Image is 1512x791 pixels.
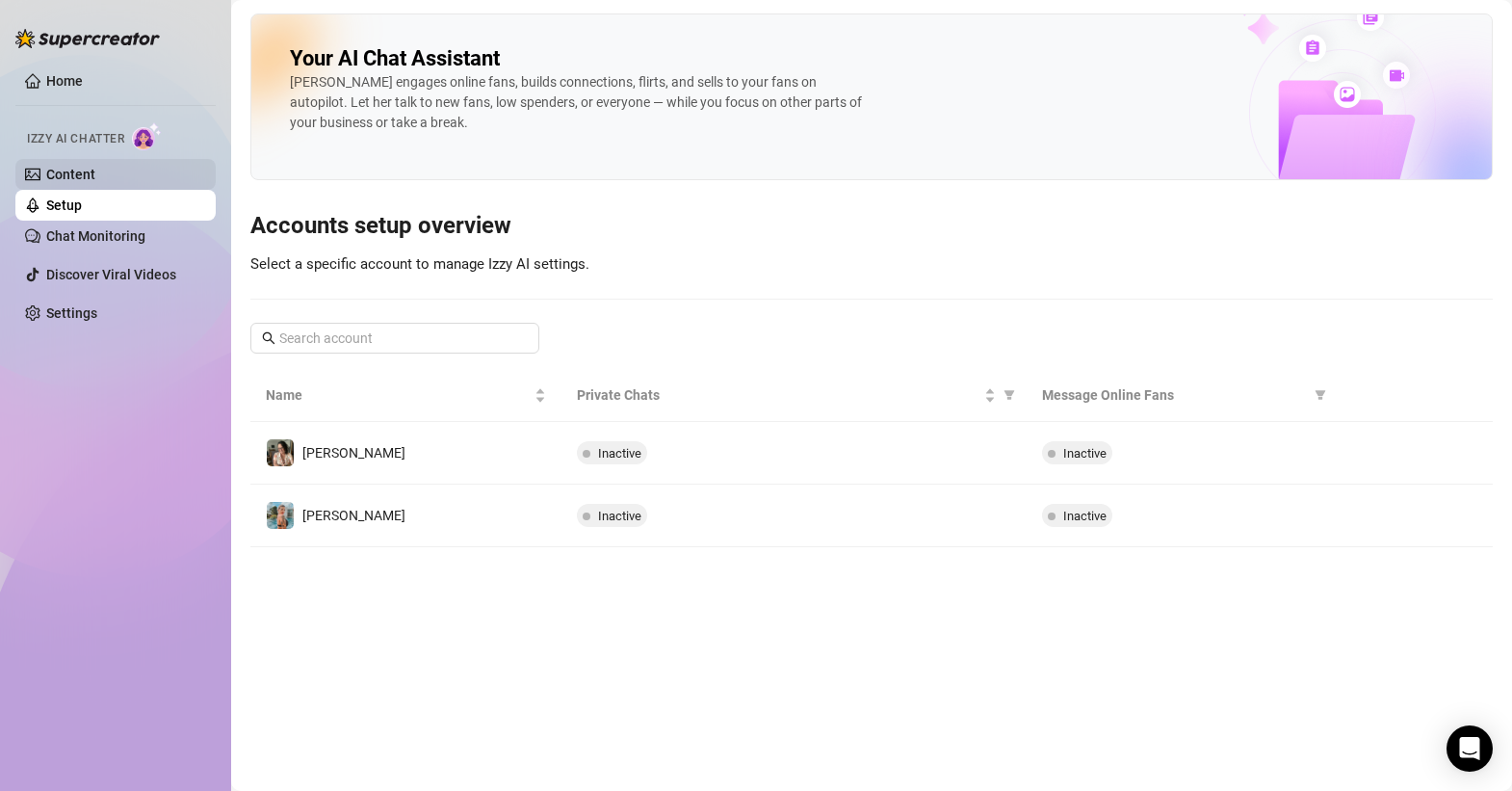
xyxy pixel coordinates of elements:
div: [PERSON_NAME] engages online fans, builds connections, flirts, and sells to your fans on autopilo... [290,72,868,133]
img: Cindy [267,439,294,466]
span: filter [1004,389,1015,401]
a: Setup [46,198,82,213]
a: Chat Monitoring [46,228,145,244]
th: Name [250,369,561,422]
span: Izzy AI Chatter [27,130,124,148]
span: Inactive [598,509,641,523]
span: Inactive [598,446,641,461]
span: Inactive [1063,446,1107,461]
input: Search account [279,328,512,349]
div: Open Intercom Messenger [1447,725,1493,772]
span: search [262,331,275,345]
span: Message Online Fans [1042,384,1307,406]
h3: Accounts setup overview [250,211,1493,242]
img: logo-BBDzfeDw.svg [15,29,160,48]
span: filter [1000,381,1019,409]
th: Private Chats [561,369,1028,422]
span: Inactive [1063,509,1107,523]
span: Private Chats [577,384,981,406]
a: Settings [46,305,97,321]
span: [PERSON_NAME] [302,445,405,461]
span: Select a specific account to manage Izzy AI settings. [250,255,589,273]
span: [PERSON_NAME] [302,508,405,523]
span: filter [1311,381,1330,409]
a: Discover Viral Videos [46,267,176,282]
h2: Your AI Chat Assistant [290,45,500,72]
img: AI Chatter [132,122,162,150]
a: Content [46,167,95,182]
span: filter [1315,389,1326,401]
img: Nina [267,502,294,529]
a: Home [46,73,83,89]
span: Name [266,384,531,406]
